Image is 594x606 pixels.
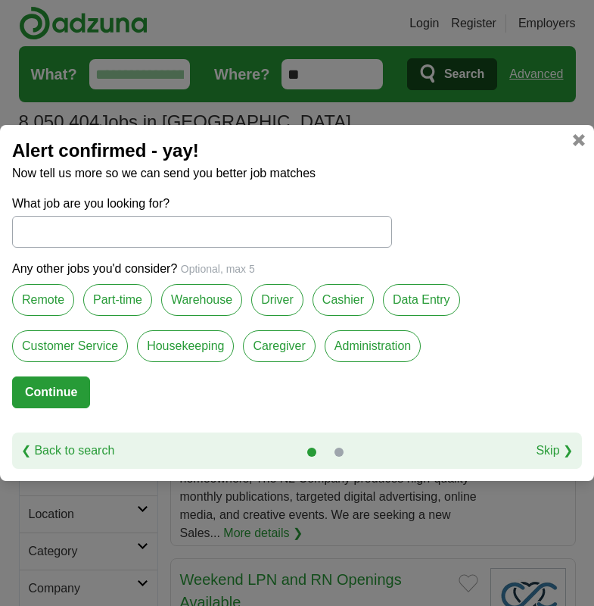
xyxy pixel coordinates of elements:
label: Customer Service [12,330,128,362]
label: Warehouse [161,284,242,316]
p: Now tell us more so we can send you better job matches [12,164,582,183]
label: Part-time [83,284,152,316]
a: ❮ Back to search [21,442,114,460]
label: Cashier [313,284,374,316]
button: Continue [12,376,90,408]
a: Skip ❯ [536,442,573,460]
span: Optional, max 5 [181,263,255,275]
label: Driver [251,284,303,316]
label: Remote [12,284,74,316]
label: Administration [325,330,421,362]
label: What job are you looking for? [12,195,392,213]
p: Any other jobs you'd consider? [12,260,582,278]
label: Caregiver [243,330,315,362]
h2: Alert confirmed - yay! [12,137,582,164]
label: Data Entry [383,284,460,316]
label: Housekeeping [137,330,234,362]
